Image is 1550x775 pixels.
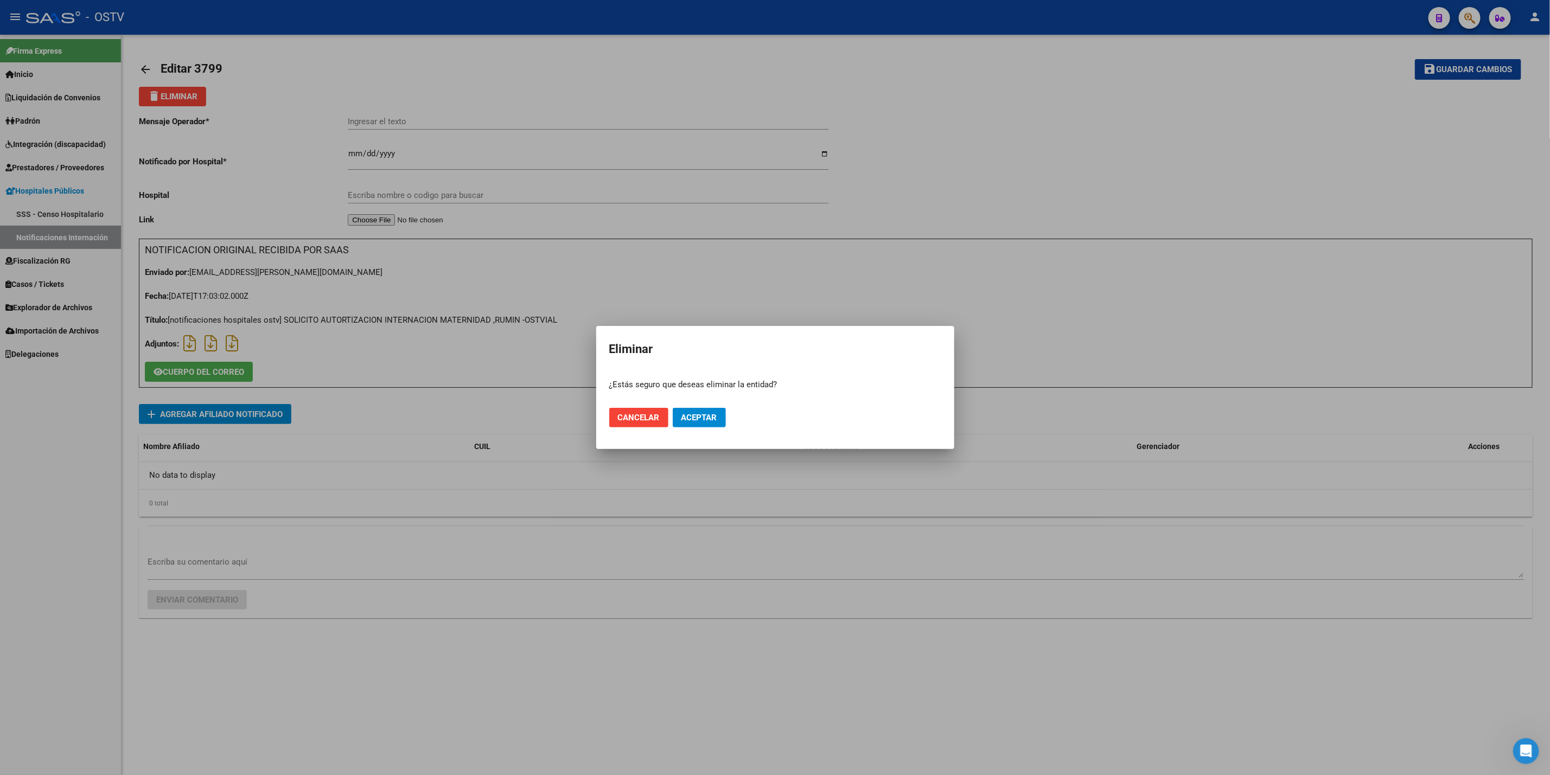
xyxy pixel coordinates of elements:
[609,339,941,360] h2: Eliminar
[681,413,717,422] span: Aceptar
[618,413,660,422] span: Cancelar
[609,408,668,427] button: Cancelar
[609,379,941,391] p: ¿Estás seguro que deseas eliminar la entidad?
[1513,738,1539,764] iframe: Intercom live chat
[673,408,726,427] button: Aceptar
